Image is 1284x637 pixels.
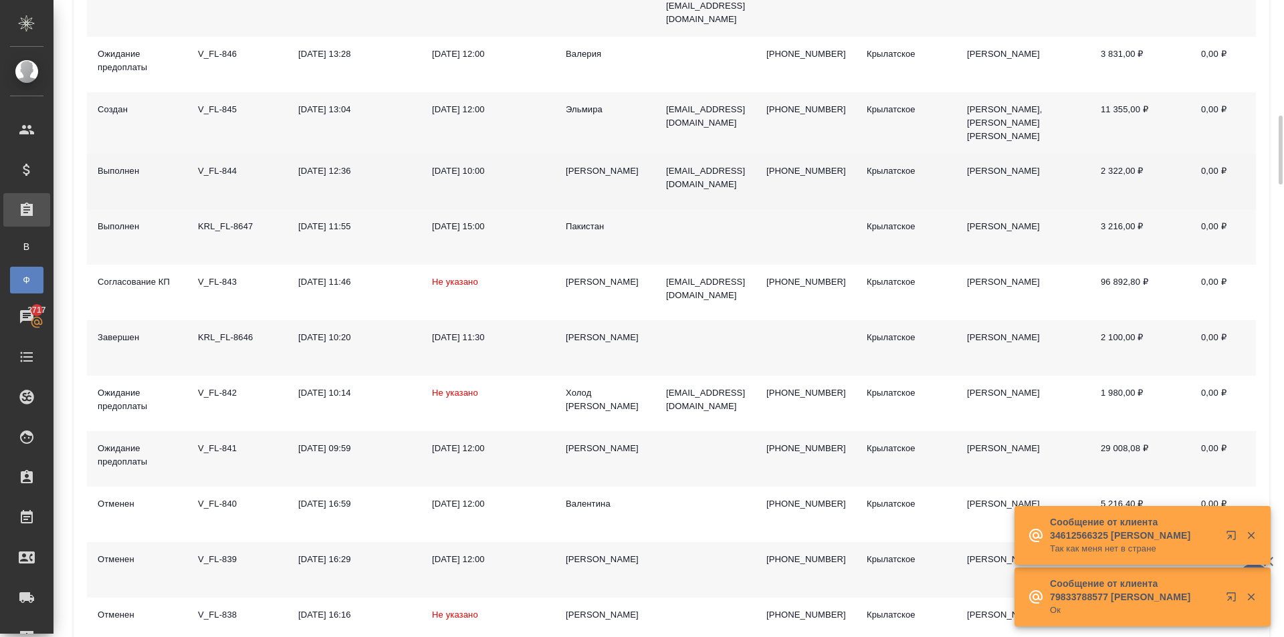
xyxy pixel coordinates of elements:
[198,608,277,622] div: V_FL-838
[198,275,277,289] div: V_FL-843
[956,320,1090,376] td: [PERSON_NAME]
[198,331,277,344] div: KRL_FL-8646
[766,608,845,622] p: [PHONE_NUMBER]
[298,553,411,566] div: [DATE] 16:29
[766,164,845,178] p: [PHONE_NUMBER]
[98,275,177,289] div: Согласование КП
[432,277,478,287] span: Не указано
[98,553,177,566] div: Отменен
[1218,522,1250,554] button: Открыть в новой вкладке
[666,164,745,191] p: [EMAIL_ADDRESS][DOMAIN_NAME]
[1237,591,1265,603] button: Закрыть
[198,386,277,400] div: V_FL-842
[956,209,1090,265] td: [PERSON_NAME]
[1090,154,1190,209] td: 2 322,00 ₽
[1090,320,1190,376] td: 2 100,00 ₽
[298,497,411,511] div: [DATE] 16:59
[867,386,946,400] div: Крылатское
[1050,542,1217,555] p: Так как меня нет в стране
[432,220,544,233] div: [DATE] 15:00
[956,431,1090,487] td: [PERSON_NAME]
[766,386,845,400] p: [PHONE_NUMBER]
[666,386,745,413] p: [EMAIL_ADDRESS][DOMAIN_NAME]
[98,608,177,622] div: Отменен
[867,331,946,344] div: Крылатское
[867,103,946,116] div: Крылатское
[432,388,478,398] span: Не указано
[956,265,1090,320] td: [PERSON_NAME]
[956,154,1090,209] td: [PERSON_NAME]
[432,164,544,178] div: [DATE] 10:00
[566,442,645,455] div: [PERSON_NAME]
[867,220,946,233] div: Крылатское
[566,103,645,116] div: Эльмира
[298,608,411,622] div: [DATE] 16:16
[98,386,177,413] div: Ожидание предоплаты
[98,442,177,469] div: Ожидание предоплаты
[867,553,946,566] div: Крылатское
[10,233,43,260] a: В
[766,275,845,289] p: [PHONE_NUMBER]
[19,303,53,317] span: 2717
[1090,37,1190,92] td: 3 831,00 ₽
[432,47,544,61] div: [DATE] 12:00
[17,273,37,287] span: Ф
[432,553,544,566] div: [DATE] 12:00
[10,267,43,293] a: Ф
[766,47,845,61] p: [PHONE_NUMBER]
[566,164,645,178] div: [PERSON_NAME]
[566,608,645,622] div: [PERSON_NAME]
[432,331,544,344] div: [DATE] 11:30
[198,47,277,61] div: V_FL-846
[98,331,177,344] div: Завершен
[298,331,411,344] div: [DATE] 10:20
[956,92,1090,154] td: [PERSON_NAME], [PERSON_NAME] [PERSON_NAME]
[867,164,946,178] div: Крылатское
[198,553,277,566] div: V_FL-839
[1050,604,1217,617] p: Ок
[566,331,645,344] div: [PERSON_NAME]
[1218,584,1250,616] button: Открыть в новой вкладке
[432,103,544,116] div: [DATE] 12:00
[298,47,411,61] div: [DATE] 13:28
[1090,376,1190,431] td: 1 980,00 ₽
[298,275,411,289] div: [DATE] 11:46
[956,376,1090,431] td: [PERSON_NAME]
[98,497,177,511] div: Отменен
[1050,515,1217,542] p: Сообщение от клиента 34612566325 [PERSON_NAME]
[867,47,946,61] div: Крылатское
[1237,529,1265,541] button: Закрыть
[298,386,411,400] div: [DATE] 10:14
[867,442,946,455] div: Крылатское
[956,37,1090,92] td: [PERSON_NAME]
[1050,577,1217,604] p: Сообщение от клиента 79833788577 [PERSON_NAME]
[1090,487,1190,542] td: 5 216,40 ₽
[432,497,544,511] div: [DATE] 12:00
[1090,209,1190,265] td: 3 216,00 ₽
[3,300,50,334] a: 2717
[298,442,411,455] div: [DATE] 09:59
[98,103,177,116] div: Создан
[298,164,411,178] div: [DATE] 12:36
[566,220,645,233] div: Пакистан
[298,220,411,233] div: [DATE] 11:55
[98,47,177,74] div: Ожидание предоплаты
[566,47,645,61] div: Валерия
[198,442,277,455] div: V_FL-841
[566,497,645,511] div: Валентина
[566,275,645,289] div: [PERSON_NAME]
[666,275,745,302] p: [EMAIL_ADDRESS][DOMAIN_NAME]
[867,608,946,622] div: Крылатское
[566,553,645,566] div: [PERSON_NAME]
[17,240,37,253] span: В
[98,164,177,178] div: Выполнен
[956,542,1090,598] td: [PERSON_NAME]
[1090,92,1190,154] td: 11 355,00 ₽
[198,164,277,178] div: V_FL-844
[867,497,946,511] div: Крылатское
[956,487,1090,542] td: [PERSON_NAME]
[198,103,277,116] div: V_FL-845
[766,442,845,455] p: [PHONE_NUMBER]
[298,103,411,116] div: [DATE] 13:04
[1090,265,1190,320] td: 96 892,80 ₽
